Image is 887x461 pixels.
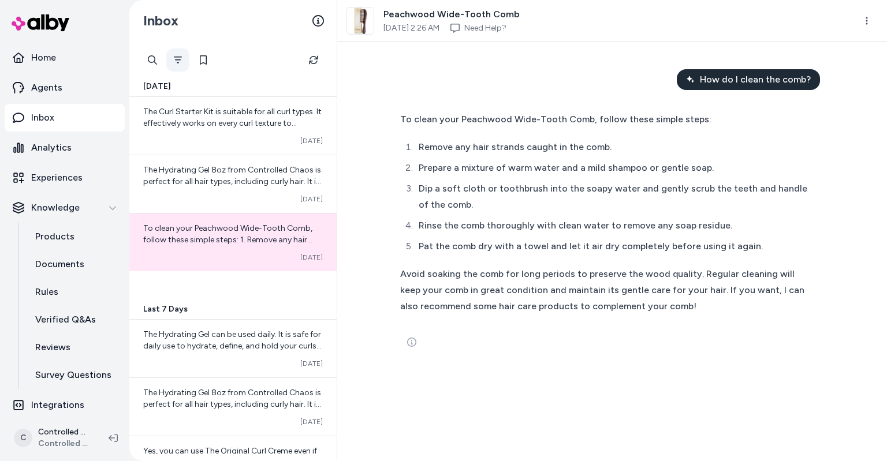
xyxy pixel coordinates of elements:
p: Rules [35,285,58,299]
a: Verified Q&As [24,306,125,333]
a: The Hydrating Gel 8oz from Controlled Chaos is perfect for all hair types, including curly hair. ... [129,155,337,213]
li: Pat the comb dry with a towel and let it air dry completely before using it again. [415,238,813,254]
li: Prepare a mixture of warm water and a mild shampoo or gentle soap. [415,160,813,176]
span: [DATE] [143,81,171,92]
a: Survey Questions [24,361,125,389]
span: The Hydrating Gel can be used daily. It is safe for daily use to hydrate, define, and hold your c... [143,329,322,397]
span: To clean your Peachwood Wide-Tooth Comb, follow these simple steps: 1. Remove any hair strands ca... [143,223,323,406]
span: [DATE] [300,253,323,262]
a: Analytics [5,134,125,162]
span: [DATE] [300,359,323,368]
span: C [14,429,32,447]
p: Inbox [31,111,54,125]
li: Dip a soft cloth or toothbrush into the soapy water and gently scrub the teeth and handle of the ... [415,181,813,213]
li: Remove any hair strands caught in the comb. [415,139,813,155]
div: Avoid soaking the comb for long periods to preserve the wood quality. Regular cleaning will keep ... [400,266,813,314]
h2: Inbox [143,12,178,29]
p: Analytics [31,141,72,155]
div: To clean your Peachwood Wide-Tooth Comb, follow these simple steps: [400,111,813,128]
a: Reviews [24,333,125,361]
a: Experiences [5,164,125,192]
li: Rinse the comb thoroughly with clean water to remove any soap residue. [415,218,813,234]
span: · [444,23,446,34]
a: Agents [5,74,125,102]
a: The Curl Starter Kit is suitable for all curl types. It effectively works on every curl texture t... [129,97,337,155]
span: [DATE] [300,136,323,145]
a: To clean your Peachwood Wide-Tooth Comb, follow these simple steps: 1. Remove any hair strands ca... [129,213,337,271]
p: Survey Questions [35,368,111,382]
button: Knowledge [5,194,125,222]
span: [DATE] [300,194,323,204]
p: Agents [31,81,62,95]
p: Products [35,230,74,243]
a: The Hydrating Gel can be used daily. It is safe for daily use to hydrate, define, and hold your c... [129,320,337,377]
p: Documents [35,257,84,271]
img: 1_c62a889e-091a-4f67-a8a6-c544bc35e256.jpg [347,8,374,34]
p: Verified Q&As [35,313,96,327]
button: CControlled Chaos ShopifyControlled Chaos [7,419,99,456]
span: [DATE] [300,417,323,426]
span: How do I clean the comb? [700,73,811,87]
p: Knowledge [31,201,80,215]
p: Integrations [31,398,84,412]
a: The Hydrating Gel 8oz from Controlled Chaos is perfect for all hair types, including curly hair. ... [129,377,337,436]
span: Controlled Chaos [38,438,90,449]
a: Integrations [5,391,125,419]
a: Rules [24,278,125,306]
span: The Curl Starter Kit is suitable for all curl types. It effectively works on every curl texture t... [143,107,323,220]
a: Documents [24,250,125,278]
span: Peachwood Wide-Tooth Comb [383,8,520,21]
p: Controlled Chaos Shopify [38,426,90,438]
span: [DATE] 2:26 AM [383,23,439,34]
a: Inbox [5,104,125,132]
a: Need Help? [464,23,506,34]
img: alby Logo [12,14,69,31]
a: Products [24,223,125,250]
a: Home [5,44,125,72]
p: Home [31,51,56,65]
p: Reviews [35,340,70,354]
button: See more [400,331,423,354]
span: The Hydrating Gel 8oz from Controlled Chaos is perfect for all hair types, including curly hair. ... [143,165,322,267]
button: Refresh [302,48,325,72]
span: Last 7 Days [143,303,188,315]
button: Filter [166,48,189,72]
p: Experiences [31,171,83,185]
